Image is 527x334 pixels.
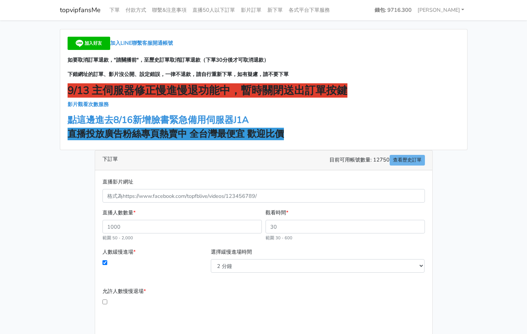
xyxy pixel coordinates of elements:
[102,178,133,186] label: 直播影片網址
[266,208,288,217] label: 觀看時間
[329,155,425,166] span: 目前可用帳號數量: 12750
[238,3,264,17] a: 影片訂單
[286,3,333,17] a: 各式平台下單服務
[102,287,146,295] label: 允許人數慢慢退場
[68,128,284,140] strong: 直播投放廣告粉絲專頁熱賣中 全台灣最便宜 歡迎比價
[68,83,347,98] strong: 9/13 主伺服器修正慢進慢退功能中，暫時關閉送出訂單按鍵
[102,235,133,241] small: 範圍 50 - 2,000
[102,189,425,203] input: 格式為https://www.facebook.com/topfblive/videos/123456789/
[68,70,289,78] strong: 下錯網址的訂單、影片沒公開、設定錯誤，一律不退款，請自行重新下單，如有疑慮，請不要下單
[390,155,425,166] a: 查看歷史訂單
[264,3,286,17] a: 新下單
[95,150,432,170] div: 下訂單
[266,235,292,241] small: 範圍 30 - 600
[266,220,425,233] input: 30
[68,114,249,126] a: 點這邊進去8/16新增臉書緊急備用伺服器J1A
[211,248,252,256] label: 選擇緩慢進場時間
[189,3,238,17] a: 直播50人以下訂單
[102,220,262,233] input: 1000
[375,6,412,14] strong: 錢包: 9716.300
[149,3,189,17] a: 聯繫&注意事項
[68,39,173,47] a: 加入LINE聯繫客服開通帳號
[68,56,269,63] strong: 如要取消訂單退款，"請關播前"，至歷史訂單取消訂單退款（下單30分後才可取消退款）
[60,3,101,17] a: topvipfansMe
[415,3,468,17] a: [PERSON_NAME]
[372,3,415,17] a: 錢包: 9716.300
[68,37,110,50] img: 加入好友
[123,3,149,17] a: 付款方式
[102,248,136,256] label: 人數緩慢進場
[107,3,123,17] a: 下單
[68,101,109,108] a: 影片觀看次數服務
[102,208,136,217] label: 直播人數數量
